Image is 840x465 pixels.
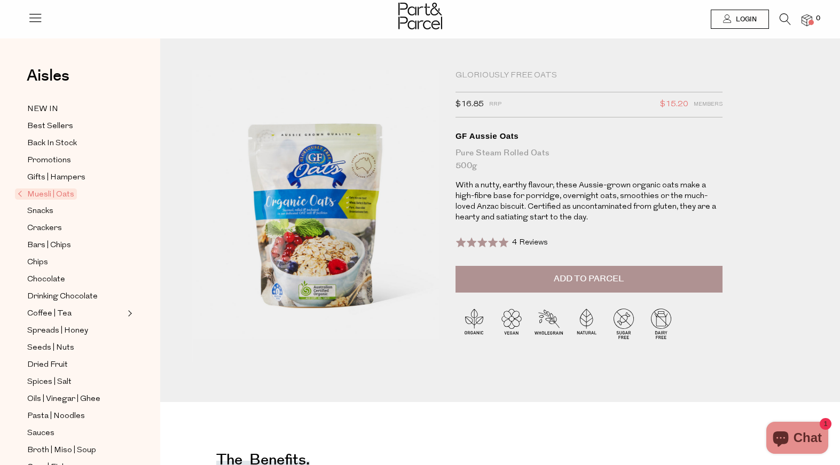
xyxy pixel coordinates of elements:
[27,392,124,406] a: Oils | Vinegar | Ghee
[456,180,723,223] p: With a nutty, earthy flavour, these Aussie-grown organic oats make a high-fibre base for porridge...
[456,70,723,81] div: Gloriously Free Oats
[802,14,812,26] a: 0
[530,305,568,342] img: P_P-ICONS-Live_Bec_V11_Wholegrain.svg
[733,15,757,24] span: Login
[27,341,124,354] a: Seeds | Nuts
[27,290,98,303] span: Drinking Chocolate
[27,427,54,440] span: Sauces
[27,325,88,337] span: Spreads | Honey
[27,222,124,235] a: Crackers
[456,147,723,172] div: Pure Steam Rolled Oats 500g
[27,171,85,184] span: Gifts | Hampers
[192,70,439,362] img: GF Aussie Oats
[27,205,53,218] span: Snacks
[660,98,688,112] span: $15.20
[27,256,124,269] a: Chips
[27,204,124,218] a: Snacks
[27,273,124,286] a: Chocolate
[605,305,642,342] img: P_P-ICONS-Live_Bec_V11_Sugar_Free.svg
[456,305,493,342] img: P_P-ICONS-Live_Bec_V11_Organic.svg
[813,14,823,23] span: 0
[27,68,69,94] a: Aisles
[27,64,69,88] span: Aisles
[27,359,68,372] span: Dried Fruit
[15,188,77,200] span: Muesli | Oats
[27,222,62,235] span: Crackers
[27,103,124,116] a: NEW IN
[27,393,100,406] span: Oils | Vinegar | Ghee
[554,273,624,285] span: Add to Parcel
[27,171,124,184] a: Gifts | Hampers
[27,103,58,116] span: NEW IN
[27,342,74,354] span: Seeds | Nuts
[694,98,723,112] span: Members
[27,444,96,457] span: Broth | Miso | Soup
[27,376,72,389] span: Spices | Salt
[27,273,65,286] span: Chocolate
[711,10,769,29] a: Login
[763,422,831,456] inbox-online-store-chat: Shopify online store chat
[18,188,124,201] a: Muesli | Oats
[27,120,73,133] span: Best Sellers
[27,375,124,389] a: Spices | Salt
[27,358,124,372] a: Dried Fruit
[568,305,605,342] img: P_P-ICONS-Live_Bec_V11_Natural.svg
[398,3,442,29] img: Part&Parcel
[27,239,124,252] a: Bars | Chips
[27,239,71,252] span: Bars | Chips
[27,137,124,150] a: Back In Stock
[493,305,530,342] img: P_P-ICONS-Live_Bec_V11_Vegan.svg
[27,444,124,457] a: Broth | Miso | Soup
[27,154,71,167] span: Promotions
[27,137,77,150] span: Back In Stock
[27,290,124,303] a: Drinking Chocolate
[27,307,124,320] a: Coffee | Tea
[456,266,723,293] button: Add to Parcel
[27,256,48,269] span: Chips
[27,120,124,133] a: Best Sellers
[27,324,124,337] a: Spreads | Honey
[456,98,484,112] span: $16.85
[27,410,85,423] span: Pasta | Noodles
[27,154,124,167] a: Promotions
[125,307,132,320] button: Expand/Collapse Coffee | Tea
[27,308,72,320] span: Coffee | Tea
[27,409,124,423] a: Pasta | Noodles
[456,131,723,141] div: GF Aussie Oats
[489,98,501,112] span: RRP
[642,305,680,342] img: P_P-ICONS-Live_Bec_V11_Dairy_Free.svg
[27,427,124,440] a: Sauces
[512,239,548,247] span: 4 Reviews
